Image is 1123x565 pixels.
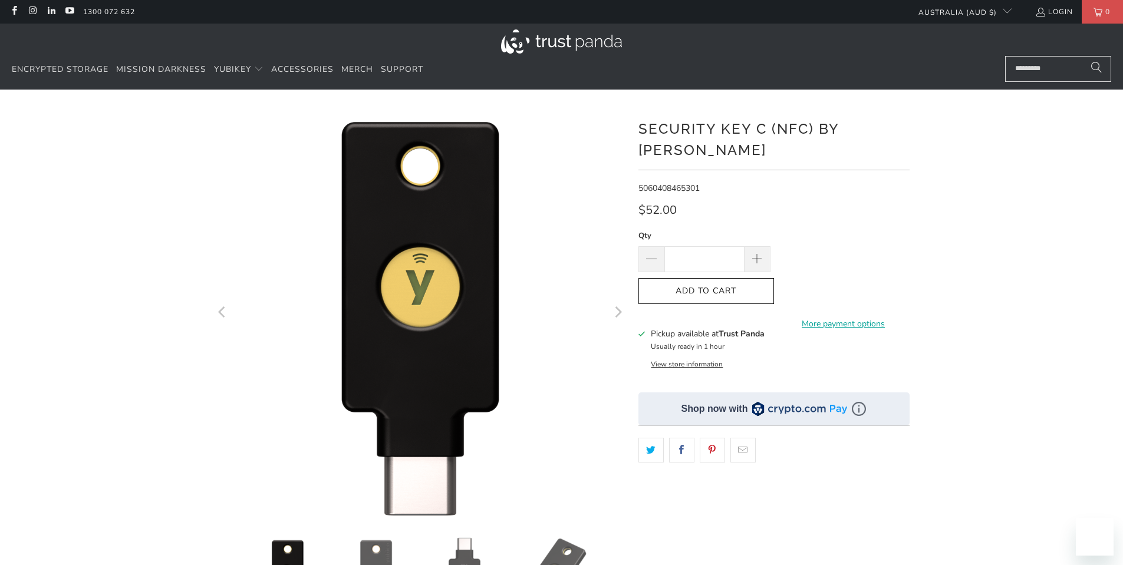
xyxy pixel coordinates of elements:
a: Share this on Twitter [638,438,664,462]
nav: Translation missing: en.navigation.header.main_nav [12,56,423,84]
a: Share this on Facebook [669,438,694,462]
small: Usually ready in 1 hour [651,342,724,351]
a: Login [1035,5,1073,18]
span: 5060408465301 [638,183,700,194]
a: Security Key C (NFC) by Yubico - Trust Panda [214,107,627,520]
a: Accessories [271,56,334,84]
span: Encrypted Storage [12,64,108,75]
a: Encrypted Storage [12,56,108,84]
span: Accessories [271,64,334,75]
a: Email this to a friend [730,438,756,462]
a: Merch [341,56,373,84]
span: Support [381,64,423,75]
span: Mission Darkness [116,64,206,75]
span: $52.00 [638,202,677,218]
a: Share this on Pinterest [700,438,725,462]
h3: Pickup available at [651,328,765,340]
a: 1300 072 632 [83,5,135,18]
button: Next [608,107,627,520]
button: Search [1082,56,1111,82]
h1: Security Key C (NFC) by [PERSON_NAME] [638,116,910,161]
div: Shop now with [681,402,748,415]
a: Trust Panda Australia on YouTube [64,7,74,16]
span: Merch [341,64,373,75]
a: Trust Panda Australia on LinkedIn [46,7,56,16]
a: Support [381,56,423,84]
span: YubiKey [214,64,251,75]
a: More payment options [778,318,910,331]
img: Trust Panda Australia [501,29,622,54]
input: Search... [1005,56,1111,82]
summary: YubiKey [214,56,264,84]
iframe: Button to launch messaging window [1076,518,1114,556]
button: Previous [213,107,232,520]
b: Trust Panda [719,328,765,339]
button: View store information [651,359,723,369]
button: Add to Cart [638,278,774,305]
a: Trust Panda Australia on Instagram [27,7,37,16]
label: Qty [638,229,770,242]
a: Mission Darkness [116,56,206,84]
span: Add to Cart [651,286,762,296]
a: Trust Panda Australia on Facebook [9,7,19,16]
